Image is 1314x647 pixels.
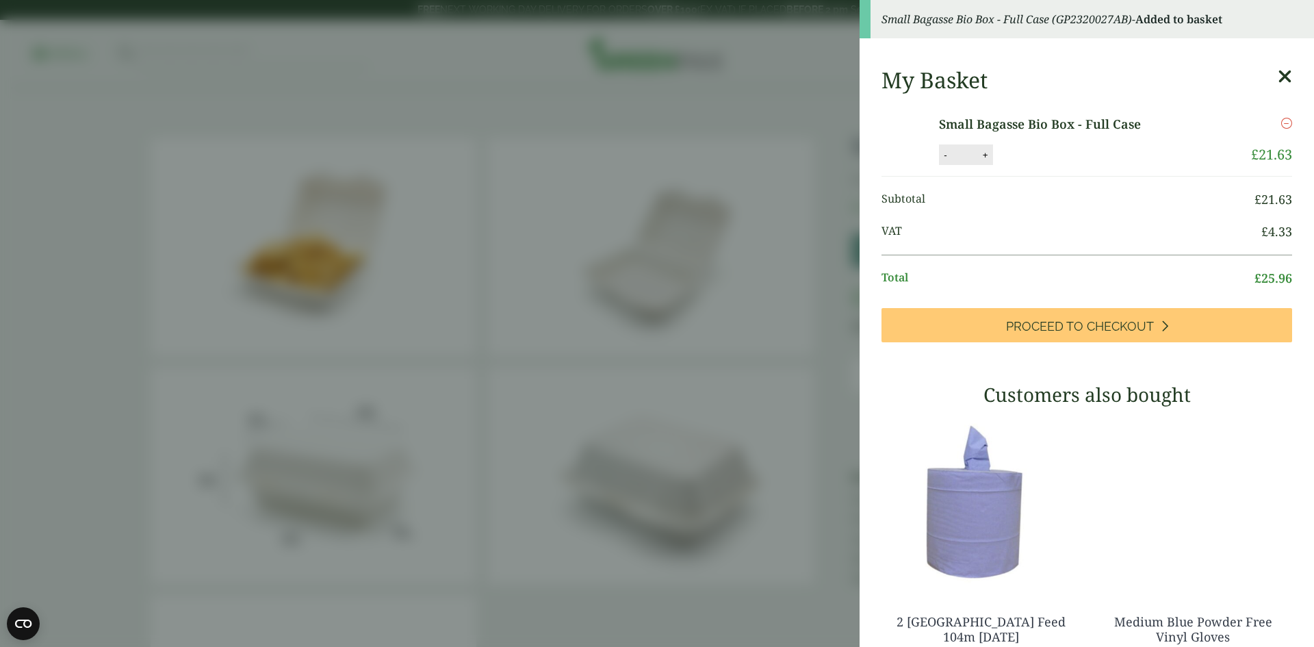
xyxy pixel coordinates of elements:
button: Open CMP widget [7,607,40,640]
button: - [949,149,960,161]
span: £ [1251,145,1259,164]
span: Proceed to Checkout [1006,319,1154,334]
span: Total [881,269,1254,288]
span: Subtotal [881,190,1254,209]
img: 3630017-2-Ply-Blue-Centre-Feed-104m [881,416,1080,587]
span: £ [1254,191,1261,207]
em: Small Bagasse Bio Box - Full Case (GP2320027AB) [881,12,1132,27]
bdi: 21.63 [1254,191,1292,207]
strong: Added to basket [1135,12,1222,27]
a: 2 [GEOGRAPHIC_DATA] Feed 104m [DATE] [897,613,1066,645]
h3: Customers also bought [881,383,1292,407]
bdi: 25.96 [1254,270,1292,286]
a: Small Bagasse Bio Box - Full Case [949,115,1201,134]
span: £ [1254,270,1261,286]
span: VAT [881,223,1261,241]
a: Medium Blue Powder Free Vinyl Gloves [1114,613,1272,645]
bdi: 4.33 [1261,223,1292,240]
button: + [988,149,1001,161]
bdi: 21.63 [1251,145,1292,164]
h2: My Basket [881,67,988,93]
a: Proceed to Checkout [881,308,1292,342]
a: Remove this item [1281,115,1292,131]
span: £ [1261,223,1268,240]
